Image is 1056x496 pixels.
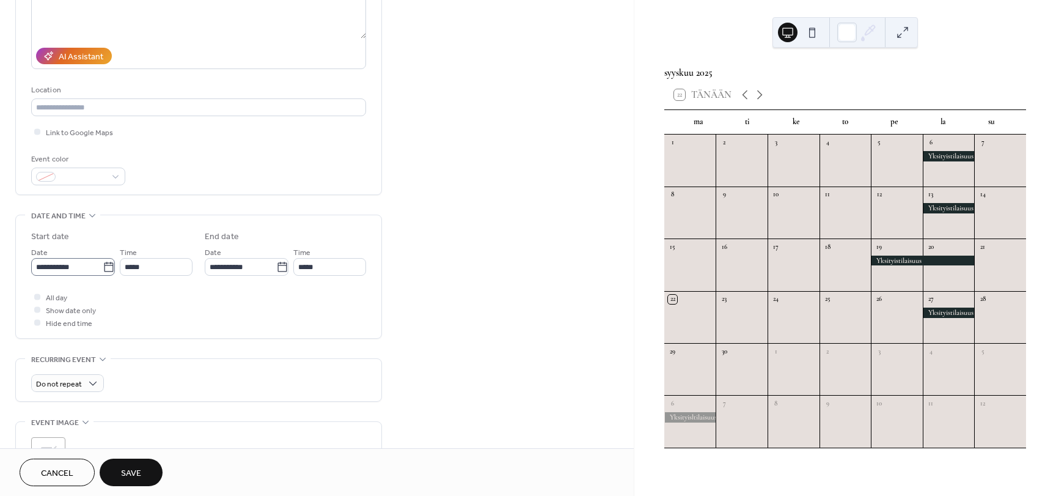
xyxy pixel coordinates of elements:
[668,347,677,356] div: 29
[926,399,936,408] div: 11
[875,295,884,304] div: 26
[31,153,123,166] div: Event color
[978,399,987,408] div: 12
[771,138,780,147] div: 3
[823,138,832,147] div: 4
[719,295,728,304] div: 23
[771,399,780,408] div: 8
[668,190,677,199] div: 8
[919,110,967,135] div: la
[875,347,884,356] div: 3
[31,437,65,472] div: ;
[719,399,728,408] div: 7
[823,295,832,304] div: 25
[36,48,112,64] button: AI Assistant
[674,110,723,135] div: ma
[870,110,919,135] div: pe
[772,110,821,135] div: ke
[719,242,728,251] div: 16
[823,399,832,408] div: 9
[923,308,975,318] div: Yksityistilaisuus
[46,292,67,305] span: All day
[205,246,221,259] span: Date
[120,246,137,259] span: Time
[926,242,936,251] div: 20
[31,210,86,223] span: Date and time
[875,242,884,251] div: 19
[978,347,987,356] div: 5
[771,190,780,199] div: 10
[20,459,95,486] button: Cancel
[100,459,163,486] button: Save
[821,110,870,135] div: to
[926,295,936,304] div: 27
[664,65,1026,80] div: syyskuu 2025
[926,190,936,199] div: 13
[967,110,1016,135] div: su
[875,190,884,199] div: 12
[978,138,987,147] div: 7
[823,347,832,356] div: 2
[668,242,677,251] div: 15
[771,242,780,251] div: 17
[719,138,728,147] div: 2
[46,317,92,330] span: Hide end time
[31,231,69,243] div: Start date
[31,84,364,97] div: Location
[41,467,73,480] span: Cancel
[771,295,780,304] div: 24
[926,347,936,356] div: 4
[31,416,79,429] span: Event image
[59,51,103,64] div: AI Assistant
[36,377,82,391] span: Do not repeat
[823,190,832,199] div: 11
[31,353,96,366] span: Recurring event
[205,231,239,243] div: End date
[823,242,832,251] div: 18
[719,347,728,356] div: 30
[771,347,780,356] div: 1
[923,151,975,161] div: Yksityistilaisuus
[664,412,716,423] div: Yksityisltilaisuus
[31,246,48,259] span: Date
[668,138,677,147] div: 1
[978,190,987,199] div: 14
[668,399,677,408] div: 6
[46,305,96,317] span: Show date only
[719,190,728,199] div: 9
[923,203,975,213] div: Yksityistilaisuus
[875,138,884,147] div: 5
[978,295,987,304] div: 28
[875,399,884,408] div: 10
[871,256,974,266] div: Yksityistilaisuus
[293,246,310,259] span: Time
[926,138,936,147] div: 6
[668,295,677,304] div: 22
[121,467,141,480] span: Save
[978,242,987,251] div: 21
[723,110,772,135] div: ti
[46,127,113,139] span: Link to Google Maps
